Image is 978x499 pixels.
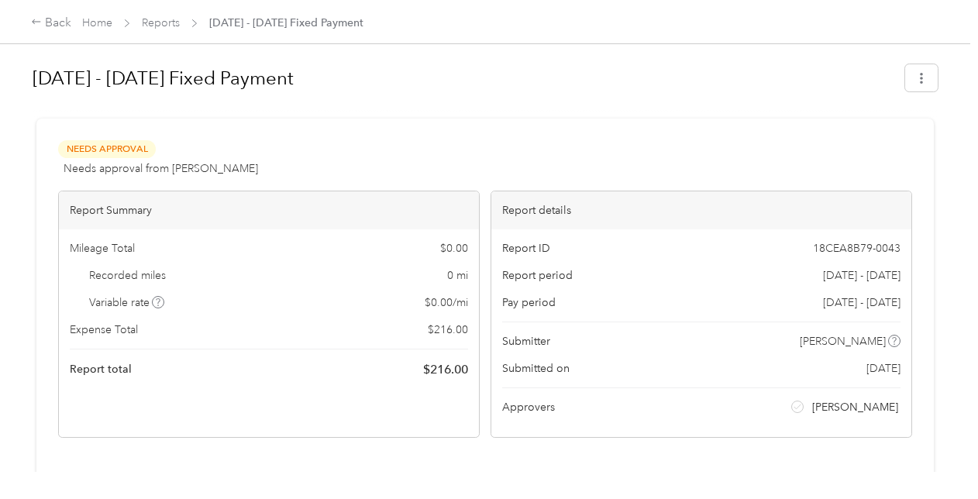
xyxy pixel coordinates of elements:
[58,140,156,158] span: Needs Approval
[64,160,258,177] span: Needs approval from [PERSON_NAME]
[823,267,901,284] span: [DATE] - [DATE]
[428,322,468,338] span: $ 216.00
[491,191,911,229] div: Report details
[423,360,468,379] span: $ 216.00
[502,240,550,256] span: Report ID
[70,361,132,377] span: Report total
[89,294,165,311] span: Variable rate
[82,16,112,29] a: Home
[425,294,468,311] span: $ 0.00 / mi
[502,267,573,284] span: Report period
[142,16,180,29] a: Reports
[31,14,71,33] div: Back
[823,294,901,311] span: [DATE] - [DATE]
[209,15,363,31] span: [DATE] - [DATE] Fixed Payment
[447,267,468,284] span: 0 mi
[59,191,479,229] div: Report Summary
[70,322,138,338] span: Expense Total
[33,60,894,97] h1: Jul 1 - 31, 2025 Fixed Payment
[813,240,901,256] span: 18CEA8B79-0043
[502,294,556,311] span: Pay period
[502,360,570,377] span: Submitted on
[70,240,135,256] span: Mileage Total
[800,333,886,349] span: [PERSON_NAME]
[891,412,978,499] iframe: Everlance-gr Chat Button Frame
[866,360,901,377] span: [DATE]
[89,267,166,284] span: Recorded miles
[58,469,115,486] div: Expense (1)
[812,399,898,415] span: [PERSON_NAME]
[502,333,550,349] span: Submitter
[440,240,468,256] span: $ 0.00
[502,399,555,415] span: Approvers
